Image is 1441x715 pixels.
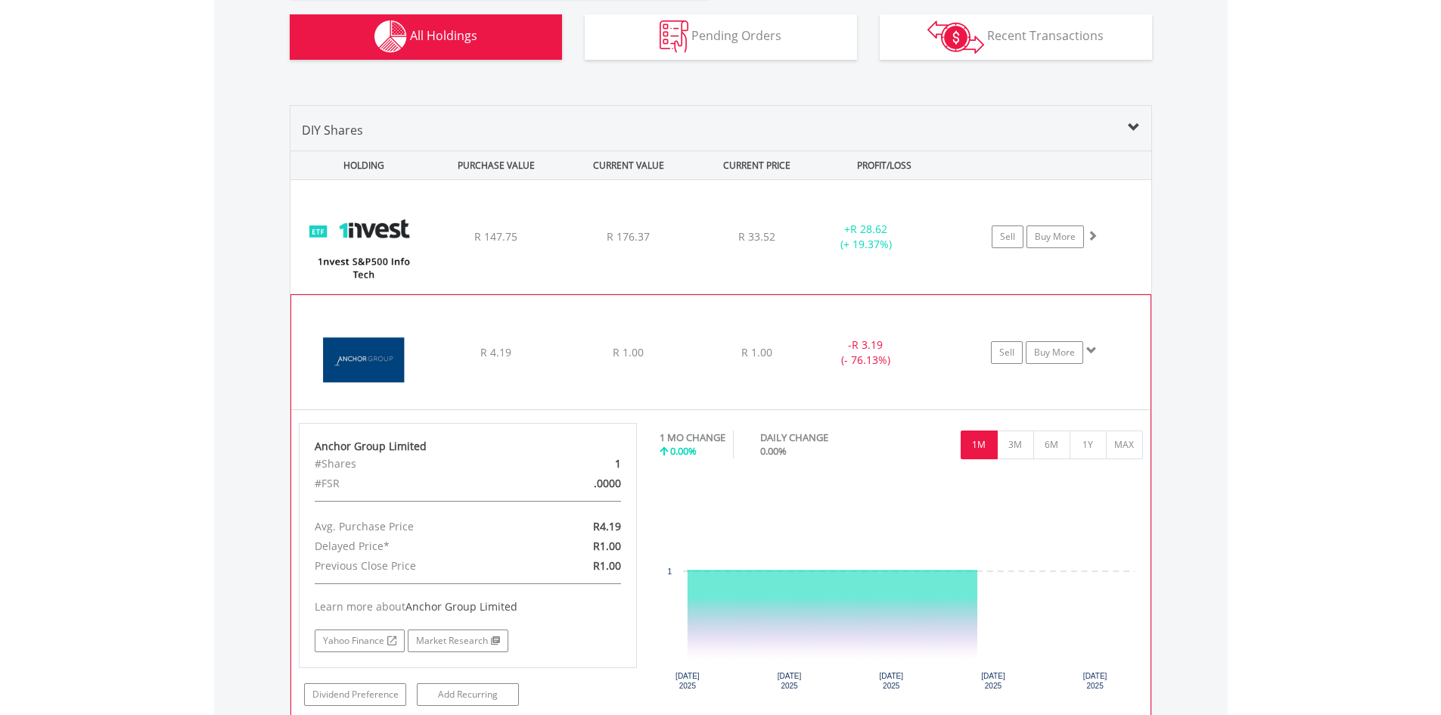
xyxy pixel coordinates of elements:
span: DIY Shares [302,122,363,138]
div: CURRENT VALUE [564,151,694,179]
span: R 3.19 [852,337,883,352]
a: Add Recurring [417,683,519,706]
span: R 4.19 [480,345,511,359]
button: Recent Transactions [880,14,1152,60]
img: EQU.ZA.UAUG.png [299,314,429,405]
div: CURRENT PRICE [696,151,816,179]
div: .0000 [523,474,632,493]
button: MAX [1106,431,1143,459]
div: + (+ 19.37%) [809,222,924,252]
span: R1.00 [593,558,621,573]
a: Buy More [1026,225,1084,248]
img: transactions-zar-wht.png [927,20,984,54]
text: [DATE] 2025 [981,672,1005,690]
a: Dividend Preference [304,683,406,706]
button: 3M [997,431,1034,459]
div: #Shares [303,454,523,474]
text: 1 [667,567,672,576]
text: [DATE] 2025 [675,672,700,690]
span: R 1.00 [613,345,644,359]
text: [DATE] 2025 [1083,672,1107,690]
a: Sell [991,341,1023,364]
span: Recent Transactions [987,27,1104,44]
div: Chart. Highcharts interactive chart. [660,474,1143,701]
span: All Holdings [410,27,477,44]
svg: Interactive chart [660,474,1142,701]
span: R 33.52 [738,229,775,244]
span: 0.00% [670,444,697,458]
div: Anchor Group Limited [315,439,622,454]
div: 1 [523,454,632,474]
span: 0.00% [760,444,787,458]
span: R 28.62 [850,222,887,236]
button: 1M [961,431,998,459]
img: EQU.ZA.ETF5IT.png [298,199,428,290]
div: #FSR [303,474,523,493]
div: Previous Close Price [303,556,523,576]
div: PURCHASE VALUE [432,151,561,179]
div: Learn more about [315,599,622,614]
a: Yahoo Finance [315,630,405,652]
span: Pending Orders [691,27,781,44]
div: DAILY CHANGE [760,431,881,445]
img: pending_instructions-wht.png [660,20,688,53]
button: 6M [1033,431,1070,459]
span: R1.00 [593,539,621,553]
div: PROFIT/LOSS [820,151,949,179]
button: Pending Orders [585,14,857,60]
div: Delayed Price* [303,536,523,556]
button: All Holdings [290,14,562,60]
div: 1 MO CHANGE [660,431,725,445]
button: 1Y [1070,431,1107,459]
a: Sell [992,225,1023,248]
span: R4.19 [593,519,621,533]
span: Anchor Group Limited [405,599,517,614]
span: R 1.00 [741,345,772,359]
a: Buy More [1026,341,1083,364]
text: [DATE] 2025 [778,672,802,690]
a: Market Research [408,630,508,652]
span: R 147.75 [474,229,517,244]
text: [DATE] 2025 [879,672,903,690]
div: Avg. Purchase Price [303,517,523,536]
span: R 176.37 [607,229,650,244]
div: HOLDING [291,151,429,179]
div: - (- 76.13%) [809,337,922,368]
img: holdings-wht.png [374,20,407,53]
